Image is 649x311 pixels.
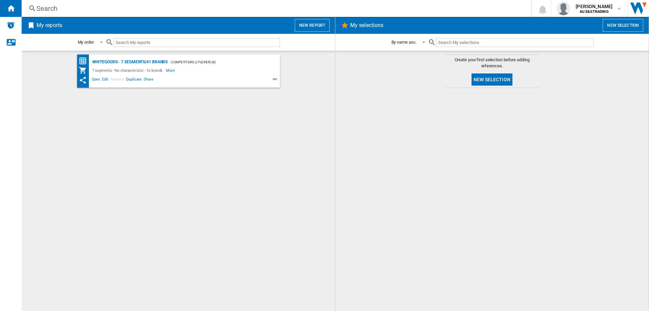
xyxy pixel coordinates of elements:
div: WHITEGOODS - 7 segments/41 brands [91,58,168,66]
button: New report [295,19,330,32]
img: profile.jpg [557,2,570,15]
span: [PERSON_NAME] [576,3,612,10]
ng-md-icon: This report has been shared with you [79,76,87,84]
h2: My selections [349,19,385,32]
span: Duplicate [125,76,143,84]
div: By name asc. [391,40,417,45]
img: alerts-logo.svg [7,21,15,29]
span: Rename [110,76,125,84]
b: AU E&STRADING [580,9,609,14]
h2: My reports [35,19,64,32]
span: Edit [101,76,110,84]
div: My order [78,40,94,45]
div: My Assortment [79,66,91,74]
button: New selection [472,73,512,86]
span: More [166,66,176,74]
span: Share [143,76,154,84]
div: 7 segments - No characteristic - 16 brands [91,66,166,74]
span: Create your first selection before adding references. [445,57,539,69]
div: Search [37,4,514,13]
div: - Competitors (jtucker) (8) [168,58,266,66]
input: Search My selections [436,38,593,47]
span: Open [91,76,101,84]
button: New selection [603,19,643,32]
div: Price Matrix [79,57,91,65]
input: Search My reports [114,38,280,47]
